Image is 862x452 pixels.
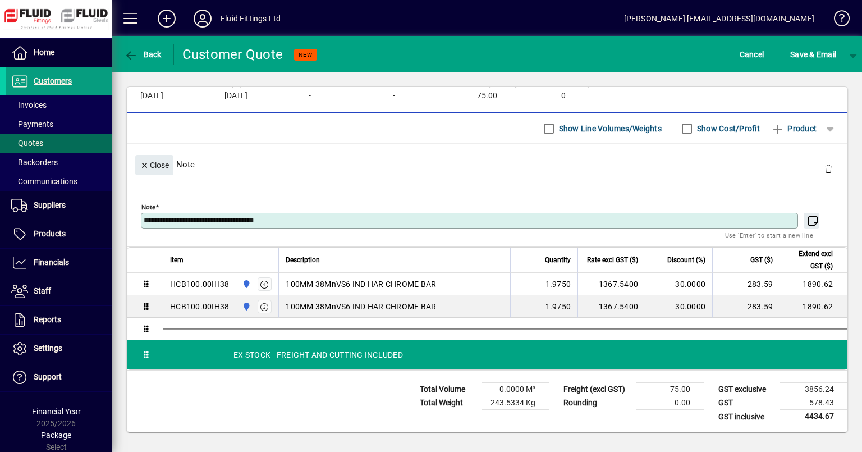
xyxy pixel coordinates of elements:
[182,45,283,63] div: Customer Quote
[725,229,813,241] mat-hint: Use 'Enter' to start a new line
[790,50,795,59] span: S
[41,431,71,440] span: Package
[6,306,112,334] a: Reports
[740,45,764,63] span: Cancel
[6,39,112,67] a: Home
[750,254,773,266] span: GST ($)
[790,45,836,63] span: ave & Email
[34,372,62,381] span: Support
[6,191,112,220] a: Suppliers
[6,277,112,305] a: Staff
[32,407,81,416] span: Financial Year
[34,76,72,85] span: Customers
[713,396,780,410] td: GST
[34,344,62,353] span: Settings
[34,315,61,324] span: Reports
[771,120,817,138] span: Product
[221,10,281,28] div: Fluid Fittings Ltd
[6,249,112,277] a: Financials
[34,229,66,238] span: Products
[780,396,847,410] td: 578.43
[780,295,847,318] td: 1890.62
[11,101,47,109] span: Invoices
[6,220,112,248] a: Products
[826,2,848,39] a: Knowledge Base
[11,139,43,148] span: Quotes
[112,44,174,65] app-page-header-button: Back
[765,118,822,139] button: Add product line item
[11,120,53,129] span: Payments
[6,363,112,391] a: Support
[6,95,112,115] a: Invoices
[34,258,69,267] span: Financials
[780,410,847,424] td: 4434.67
[34,200,66,209] span: Suppliers
[34,48,54,57] span: Home
[815,155,842,182] button: Delete
[815,163,842,174] app-page-header-button: Delete
[6,115,112,134] a: Payments
[624,10,814,28] div: [PERSON_NAME] [EMAIL_ADDRESS][DOMAIN_NAME]
[787,248,833,272] span: Extend excl GST ($)
[780,273,847,295] td: 1890.62
[6,134,112,153] a: Quotes
[34,286,51,295] span: Staff
[6,335,112,363] a: Settings
[6,153,112,172] a: Backorders
[780,383,847,396] td: 3856.24
[185,8,221,29] button: Profile
[149,8,185,29] button: Add
[737,44,767,65] button: Cancel
[11,177,77,186] span: Communications
[11,158,58,167] span: Backorders
[713,383,780,396] td: GST exclusive
[121,44,164,65] button: Back
[713,410,780,424] td: GST inclusive
[6,172,112,191] a: Communications
[785,44,842,65] button: Save & Email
